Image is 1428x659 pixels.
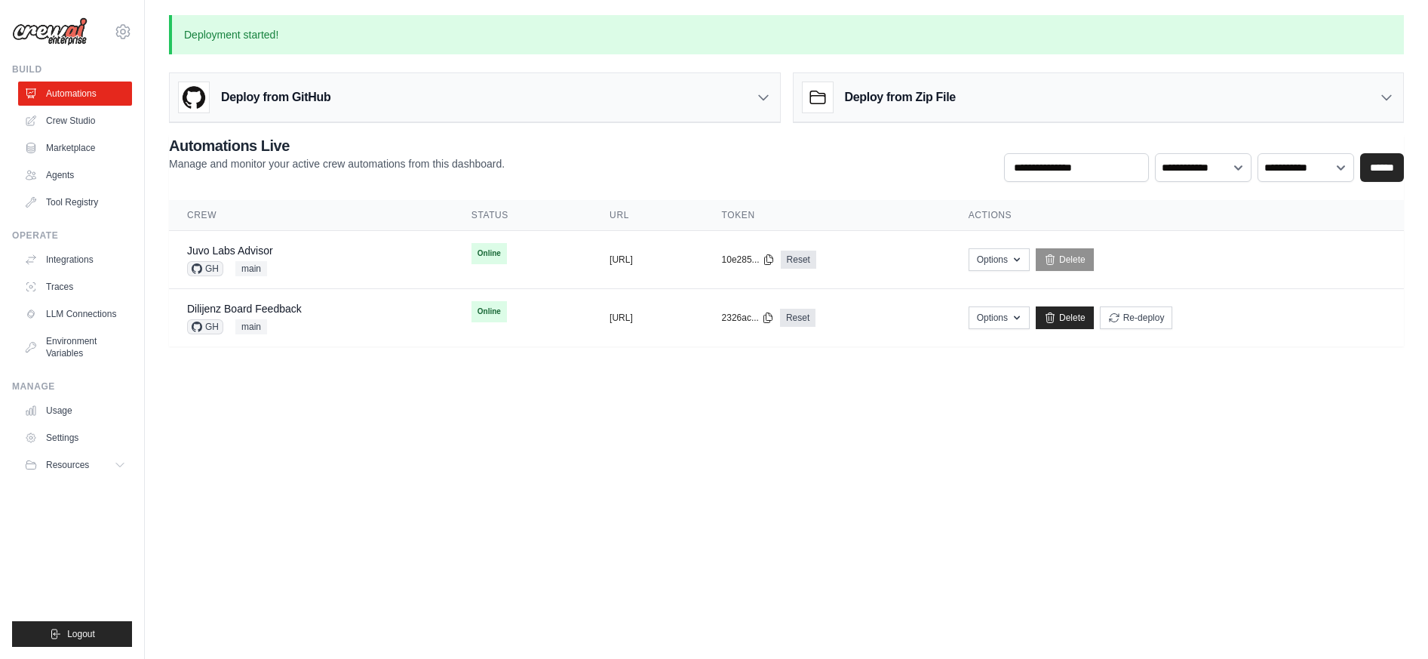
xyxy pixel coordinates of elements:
[704,200,950,231] th: Token
[845,88,956,106] h3: Deploy from Zip File
[780,309,815,327] a: Reset
[187,261,223,276] span: GH
[18,275,132,299] a: Traces
[722,254,775,266] button: 10e285...
[1100,306,1173,329] button: Re-deploy
[169,15,1404,54] p: Deployment started!
[235,319,267,334] span: main
[1036,248,1094,271] a: Delete
[950,200,1404,231] th: Actions
[969,306,1030,329] button: Options
[18,109,132,133] a: Crew Studio
[1036,306,1094,329] a: Delete
[471,301,507,322] span: Online
[67,628,95,640] span: Logout
[235,261,267,276] span: main
[18,453,132,477] button: Resources
[179,82,209,112] img: GitHub Logo
[187,303,302,315] a: Dilijenz Board Feedback
[18,136,132,160] a: Marketplace
[12,229,132,242] div: Operate
[169,135,505,156] h2: Automations Live
[12,621,132,647] button: Logout
[969,248,1030,271] button: Options
[46,459,89,471] span: Resources
[187,319,223,334] span: GH
[12,380,132,393] div: Manage
[18,82,132,106] a: Automations
[12,63,132,75] div: Build
[18,190,132,214] a: Tool Registry
[591,200,703,231] th: URL
[18,248,132,272] a: Integrations
[453,200,591,231] th: Status
[18,163,132,187] a: Agents
[781,251,816,269] a: Reset
[169,200,453,231] th: Crew
[18,399,132,423] a: Usage
[18,302,132,326] a: LLM Connections
[18,329,132,365] a: Environment Variables
[722,312,774,324] button: 2326ac...
[187,245,273,257] a: Juvo Labs Advisor
[471,243,507,264] span: Online
[12,17,88,46] img: Logo
[221,88,330,106] h3: Deploy from GitHub
[169,156,505,171] p: Manage and monitor your active crew automations from this dashboard.
[18,426,132,450] a: Settings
